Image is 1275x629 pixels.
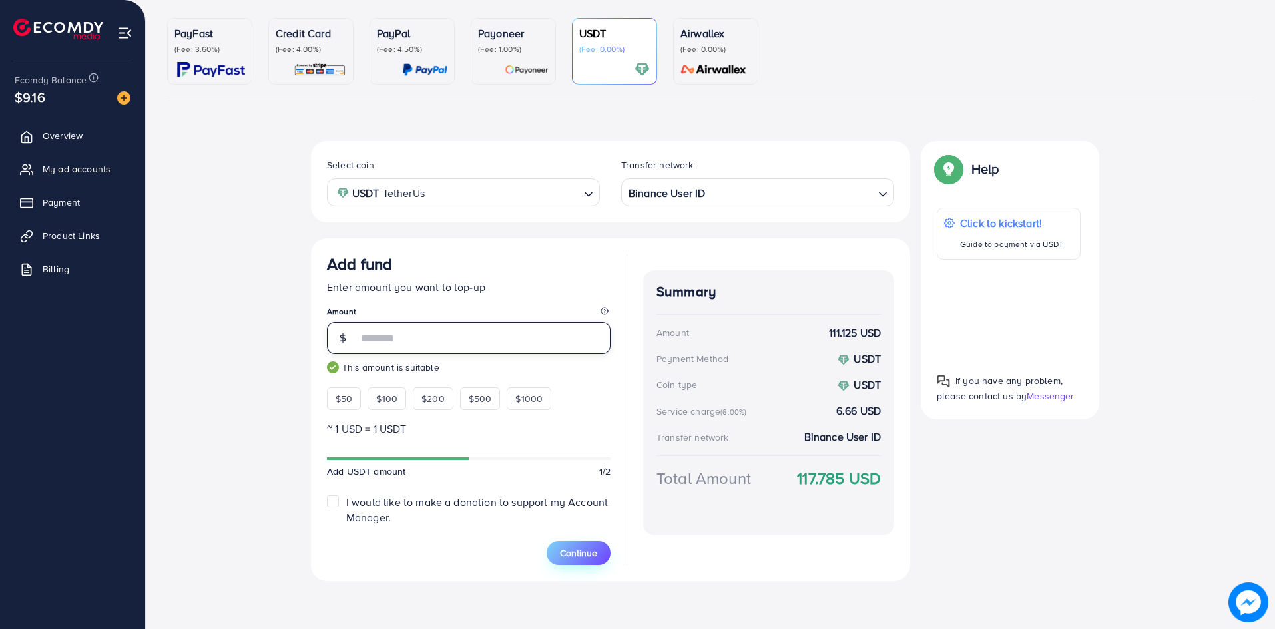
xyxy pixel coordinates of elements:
p: (Fee: 1.00%) [478,44,549,55]
small: This amount is suitable [327,361,611,374]
span: Continue [560,546,597,560]
p: (Fee: 3.60%) [174,44,245,55]
img: card [402,62,447,77]
p: (Fee: 4.00%) [276,44,346,55]
legend: Amount [327,306,611,322]
span: Ecomdy Balance [15,73,87,87]
input: Search for option [710,182,873,203]
p: PayPal [377,25,447,41]
small: (6.00%) [720,407,746,417]
strong: Binance User ID [629,184,705,203]
div: Search for option [327,178,600,206]
img: coin [838,380,850,392]
div: Transfer network [656,431,729,444]
p: USDT [579,25,650,41]
span: If you have any problem, please contact us by [937,374,1063,403]
span: Add USDT amount [327,465,405,478]
span: My ad accounts [43,162,111,176]
span: Payment [43,196,80,209]
img: logo [13,19,103,39]
div: Total Amount [656,467,751,490]
p: Click to kickstart! [960,215,1063,231]
span: TetherUs [383,184,425,203]
div: Coin type [656,378,697,391]
span: I would like to make a donation to support my Account Manager. [346,495,608,524]
h3: Add fund [327,254,392,274]
div: Service charge [656,405,750,418]
span: $9.16 [15,87,45,106]
img: Popup guide [937,375,950,388]
input: Search for option [429,182,579,203]
img: image [1228,582,1268,622]
span: Billing [43,262,69,276]
a: Billing [10,256,135,282]
span: $50 [336,392,352,405]
img: coin [838,354,850,366]
a: Overview [10,122,135,149]
span: $200 [421,392,445,405]
p: PayFast [174,25,245,41]
a: Product Links [10,222,135,249]
p: Help [971,161,999,177]
strong: USDT [854,377,881,392]
p: Payoneer [478,25,549,41]
p: Credit Card [276,25,346,41]
strong: Binance User ID [804,429,881,445]
strong: USDT [352,184,380,203]
span: Messenger [1027,389,1074,403]
p: (Fee: 0.00%) [579,44,650,55]
img: card [635,62,650,77]
div: Amount [656,326,689,339]
img: image [117,91,130,105]
img: card [294,62,346,77]
img: card [505,62,549,77]
p: Guide to payment via USDT [960,236,1063,252]
a: My ad accounts [10,156,135,182]
div: Payment Method [656,352,728,365]
span: $500 [469,392,492,405]
p: Airwallex [680,25,751,41]
span: 1/2 [599,465,611,478]
button: Continue [547,541,611,565]
strong: 111.125 USD [829,325,881,341]
label: Select coin [327,158,374,172]
span: Overview [43,129,83,142]
label: Transfer network [621,158,694,172]
img: menu [117,25,132,41]
strong: 6.66 USD [836,403,881,419]
img: card [676,62,751,77]
img: Popup guide [937,157,961,181]
p: (Fee: 0.00%) [680,44,751,55]
span: $100 [376,392,397,405]
span: $1000 [515,392,543,405]
strong: 117.785 USD [797,467,881,490]
p: (Fee: 4.50%) [377,44,447,55]
a: Payment [10,189,135,216]
img: coin [337,187,349,199]
h4: Summary [656,284,881,300]
img: guide [327,361,339,373]
img: card [177,62,245,77]
div: Search for option [621,178,894,206]
p: Enter amount you want to top-up [327,279,611,295]
p: ~ 1 USD = 1 USDT [327,421,611,437]
span: Product Links [43,229,100,242]
strong: USDT [854,351,881,366]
